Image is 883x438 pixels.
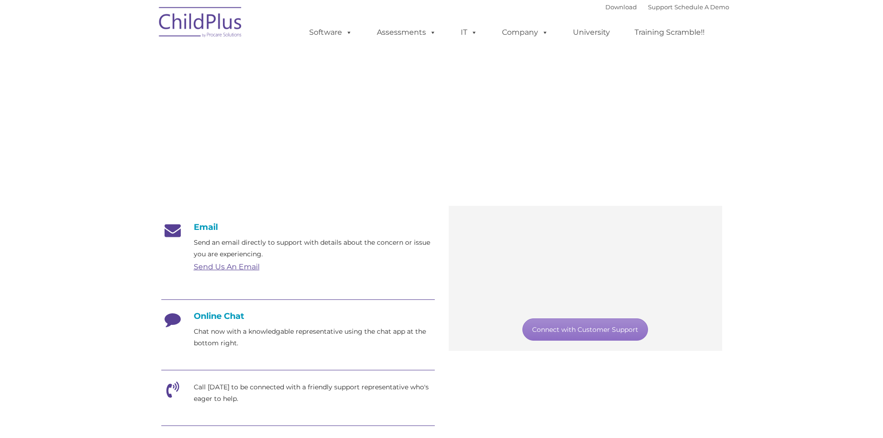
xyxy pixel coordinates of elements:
[605,3,729,11] font: |
[154,0,247,47] img: ChildPlus by Procare Solutions
[451,23,487,42] a: IT
[493,23,558,42] a: Company
[194,381,435,405] p: Call [DATE] to be connected with a friendly support representative who's eager to help.
[648,3,673,11] a: Support
[194,262,260,271] a: Send Us An Email
[625,23,714,42] a: Training Scramble!!
[368,23,445,42] a: Assessments
[161,311,435,321] h4: Online Chat
[674,3,729,11] a: Schedule A Demo
[194,326,435,349] p: Chat now with a knowledgable representative using the chat app at the bottom right.
[300,23,362,42] a: Software
[161,222,435,232] h4: Email
[194,237,435,260] p: Send an email directly to support with details about the concern or issue you are experiencing.
[605,3,637,11] a: Download
[564,23,619,42] a: University
[522,318,648,341] a: Connect with Customer Support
